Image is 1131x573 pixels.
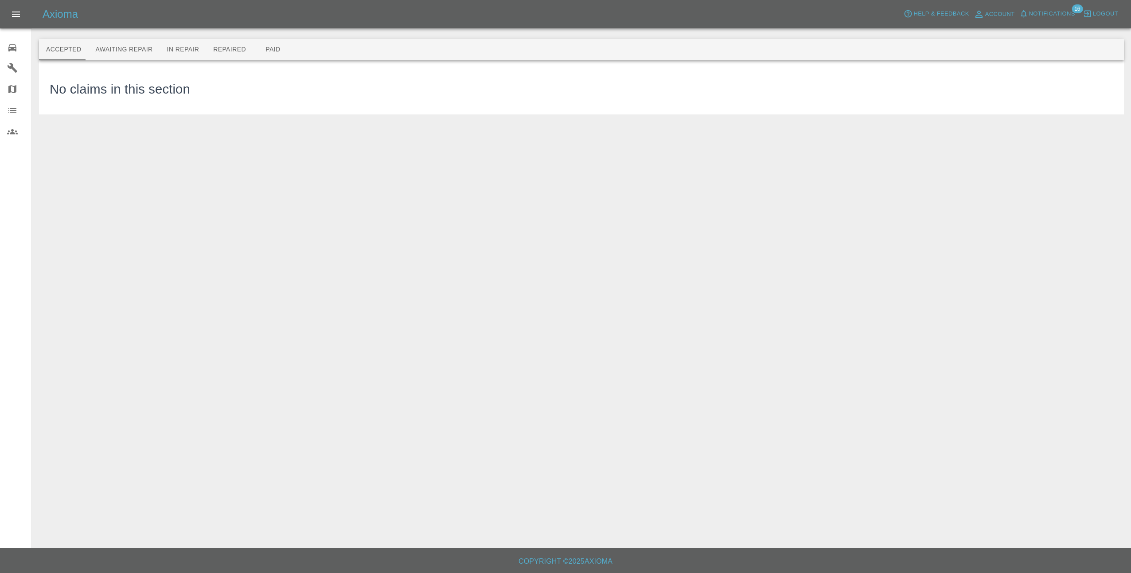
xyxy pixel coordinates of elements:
[253,39,293,60] button: Paid
[1029,9,1075,19] span: Notifications
[901,7,971,21] button: Help & Feedback
[1072,4,1083,13] span: 16
[206,39,253,60] button: Repaired
[985,9,1015,20] span: Account
[1081,7,1120,21] button: Logout
[50,80,190,99] h3: No claims in this section
[971,7,1017,21] a: Account
[5,4,27,25] button: Open drawer
[160,39,207,60] button: In Repair
[913,9,969,19] span: Help & Feedback
[43,7,78,21] h5: Axioma
[88,39,160,60] button: Awaiting Repair
[1017,7,1077,21] button: Notifications
[7,555,1124,568] h6: Copyright © 2025 Axioma
[1093,9,1118,19] span: Logout
[39,39,88,60] button: Accepted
